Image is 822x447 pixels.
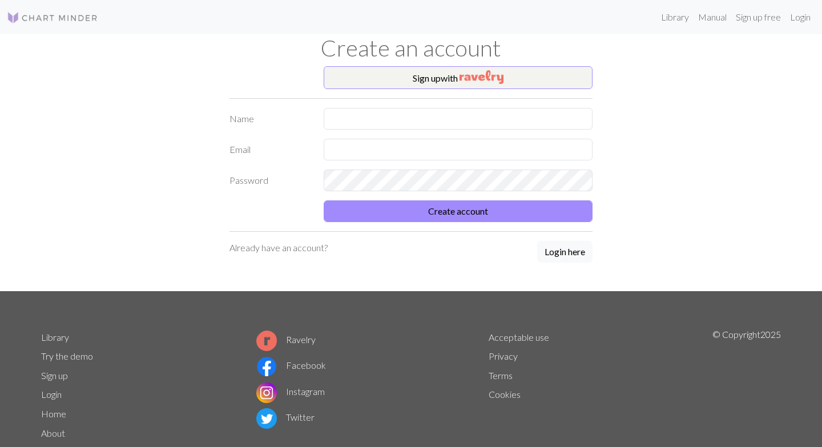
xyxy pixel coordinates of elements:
[7,11,98,25] img: Logo
[256,334,316,345] a: Ravelry
[694,6,731,29] a: Manual
[731,6,785,29] a: Sign up free
[34,34,788,62] h1: Create an account
[256,408,277,429] img: Twitter logo
[229,241,328,255] p: Already have an account?
[656,6,694,29] a: Library
[324,66,593,89] button: Sign upwith
[537,241,593,264] a: Login here
[223,170,317,191] label: Password
[256,386,325,397] a: Instagram
[223,108,317,130] label: Name
[256,382,277,403] img: Instagram logo
[41,389,62,400] a: Login
[489,370,513,381] a: Terms
[41,370,68,381] a: Sign up
[41,428,65,438] a: About
[256,412,315,422] a: Twitter
[712,328,781,443] p: © Copyright 2025
[785,6,815,29] a: Login
[460,70,503,84] img: Ravelry
[537,241,593,263] button: Login here
[41,351,93,361] a: Try the demo
[489,389,521,400] a: Cookies
[41,408,66,419] a: Home
[256,360,326,371] a: Facebook
[41,332,69,343] a: Library
[223,139,317,160] label: Email
[489,332,549,343] a: Acceptable use
[324,200,593,222] button: Create account
[256,331,277,351] img: Ravelry logo
[256,356,277,377] img: Facebook logo
[489,351,518,361] a: Privacy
